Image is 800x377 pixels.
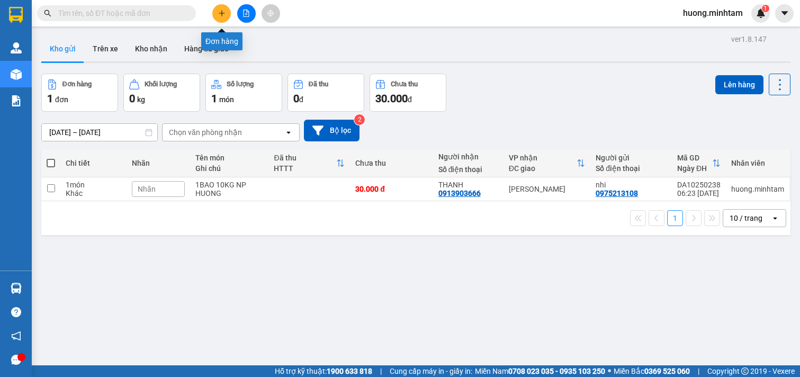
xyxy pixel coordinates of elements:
img: logo-vxr [9,7,23,23]
button: Hàng đã giao [176,36,237,61]
div: huong.minhtam [731,185,784,193]
span: caret-down [780,8,789,18]
div: Đã thu [309,80,328,88]
strong: 0369 525 060 [644,367,690,375]
div: [PERSON_NAME] [509,185,585,193]
span: 1 [763,5,767,12]
button: Khối lượng0kg [123,74,200,112]
sup: 2 [354,114,365,125]
th: Toggle SortBy [268,149,350,177]
button: Đơn hàng1đơn [41,74,118,112]
button: Lên hàng [715,75,763,94]
button: Số lượng1món [205,74,282,112]
div: ver 1.8.147 [731,33,767,45]
div: nhi [596,181,667,189]
div: Mã GD [677,154,712,162]
div: Ghi chú [195,164,263,173]
input: Select a date range. [42,124,157,141]
div: DA10250238 [677,181,721,189]
button: aim [262,4,280,23]
div: ĐC giao [509,164,577,173]
sup: 1 [762,5,769,12]
span: Miền Nam [475,365,605,377]
div: Đơn hàng [62,80,92,88]
span: 0 [293,92,299,105]
span: Nhãn [138,185,156,193]
span: ⚪️ [608,369,611,373]
div: Số điện thoại [596,164,667,173]
span: | [380,365,382,377]
button: Bộ lọc [304,120,359,141]
button: Chưa thu30.000đ [370,74,446,112]
strong: 0708 023 035 - 0935 103 250 [508,367,605,375]
div: HTTT [274,164,336,173]
div: 06:23 [DATE] [677,189,721,198]
strong: 1900 633 818 [327,367,372,375]
span: search [44,10,51,17]
button: Đã thu0đ [287,74,364,112]
span: đ [408,95,412,104]
div: Nhân viên [731,159,784,167]
img: warehouse-icon [11,283,22,294]
div: 30.000 đ [355,185,427,193]
input: Tìm tên, số ĐT hoặc mã đơn [58,7,183,19]
div: Số lượng [227,80,254,88]
button: Trên xe [84,36,127,61]
div: Số điện thoại [438,165,498,174]
span: aim [267,10,274,17]
img: solution-icon [11,95,22,106]
span: 30.000 [375,92,408,105]
th: Toggle SortBy [504,149,590,177]
span: 0 [129,92,135,105]
div: 1 món [66,181,121,189]
button: plus [212,4,231,23]
div: Chưa thu [391,80,418,88]
div: Người gửi [596,154,667,162]
div: Ngày ĐH [677,164,712,173]
div: 0975213108 [596,189,638,198]
span: đơn [55,95,68,104]
th: Toggle SortBy [672,149,726,177]
div: Tên món [195,154,263,162]
div: 10 / trang [730,213,762,223]
span: question-circle [11,307,21,317]
svg: open [771,214,779,222]
div: VP nhận [509,154,577,162]
span: Hỗ trợ kỹ thuật: [275,365,372,377]
span: 1 [211,92,217,105]
span: copyright [741,367,749,375]
div: Khối lượng [145,80,177,88]
span: huong.minhtam [675,6,751,20]
button: caret-down [775,4,794,23]
div: HUONG [195,189,263,198]
img: warehouse-icon [11,42,22,53]
div: Chi tiết [66,159,121,167]
div: Người nhận [438,152,498,161]
img: warehouse-icon [11,69,22,80]
div: 1BAO 10KG NP [195,181,263,189]
button: 1 [667,210,683,226]
span: notification [11,331,21,341]
span: message [11,355,21,365]
button: file-add [237,4,256,23]
span: 1 [47,92,53,105]
span: đ [299,95,303,104]
span: file-add [242,10,250,17]
span: | [698,365,699,377]
span: món [219,95,234,104]
div: Đã thu [274,154,336,162]
div: Chưa thu [355,159,427,167]
div: 0913903666 [438,189,481,198]
button: Kho nhận [127,36,176,61]
div: THANH [438,181,498,189]
span: plus [218,10,226,17]
div: Khác [66,189,121,198]
div: Nhãn [132,159,185,167]
button: Kho gửi [41,36,84,61]
span: Cung cấp máy in - giấy in: [390,365,472,377]
span: kg [137,95,145,104]
div: Chọn văn phòng nhận [169,127,242,138]
svg: open [284,128,293,137]
span: Miền Bắc [614,365,690,377]
img: icon-new-feature [756,8,766,18]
